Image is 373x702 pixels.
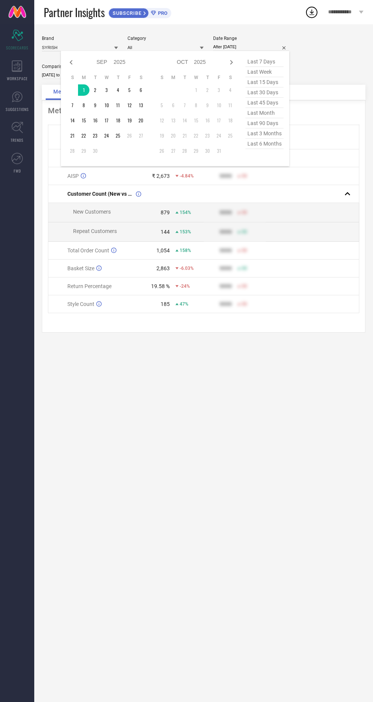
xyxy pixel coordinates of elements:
th: Tuesday [89,74,101,81]
td: Wed Oct 29 2025 [190,145,202,157]
div: Next month [227,58,236,67]
td: Thu Sep 04 2025 [112,84,124,96]
th: Saturday [135,74,147,81]
td: Sat Sep 20 2025 [135,115,147,126]
span: 50 [242,173,247,179]
td: Sat Sep 27 2025 [135,130,147,141]
td: Wed Oct 15 2025 [190,115,202,126]
span: Basket Size [67,265,94,271]
span: 153% [180,229,191,235]
td: Fri Sep 19 2025 [124,115,135,126]
span: last 7 days [245,57,284,67]
div: 9999 [220,247,232,254]
th: Sunday [67,74,78,81]
span: Metrics [53,89,74,95]
span: last month [245,108,284,118]
td: Sun Sep 14 2025 [67,115,78,126]
span: 158% [180,248,191,253]
td: Thu Oct 09 2025 [202,100,213,111]
td: Sat Oct 18 2025 [225,115,236,126]
div: Comparison Period [42,64,118,69]
td: Thu Oct 02 2025 [202,84,213,96]
td: Tue Oct 21 2025 [179,130,190,141]
div: 9999 [220,283,232,289]
td: Tue Sep 09 2025 [89,100,101,111]
td: Sat Oct 25 2025 [225,130,236,141]
span: SCORECARDS [6,45,29,51]
div: 9999 [220,209,232,216]
span: -4.84% [180,173,194,179]
td: Mon Oct 27 2025 [167,145,179,157]
span: last 45 days [245,98,284,108]
td: Tue Sep 02 2025 [89,84,101,96]
span: 50 [242,266,247,271]
td: Mon Sep 08 2025 [78,100,89,111]
td: Wed Sep 03 2025 [101,84,112,96]
td: Wed Oct 22 2025 [190,130,202,141]
th: Friday [124,74,135,81]
td: Sat Sep 13 2025 [135,100,147,111]
div: 1,054 [156,247,170,254]
span: SUBSCRIBE [109,10,143,16]
td: Fri Oct 31 2025 [213,145,225,157]
th: Tuesday [179,74,190,81]
input: Select comparison period [42,71,118,79]
div: Category [128,36,204,41]
td: Sun Oct 19 2025 [156,130,167,141]
td: Tue Sep 16 2025 [89,115,101,126]
td: Tue Oct 28 2025 [179,145,190,157]
td: Thu Oct 23 2025 [202,130,213,141]
span: WORKSPACE [7,76,28,81]
th: Wednesday [190,74,202,81]
span: 50 [242,210,247,215]
span: last 3 months [245,128,284,139]
div: Previous month [67,58,76,67]
span: FWD [14,168,21,174]
td: Sun Oct 05 2025 [156,100,167,111]
span: Repeat Customers [73,228,117,234]
td: Mon Sep 15 2025 [78,115,89,126]
span: -24% [180,284,190,289]
td: Fri Oct 03 2025 [213,84,225,96]
div: 9999 [220,173,232,179]
td: Mon Oct 06 2025 [167,100,179,111]
td: Sat Oct 04 2025 [225,84,236,96]
td: Thu Oct 30 2025 [202,145,213,157]
td: Thu Oct 16 2025 [202,115,213,126]
div: Brand [42,36,118,41]
td: Tue Oct 07 2025 [179,100,190,111]
td: Thu Sep 11 2025 [112,100,124,111]
input: Select date range [213,43,289,51]
div: 2,863 [156,265,170,271]
td: Wed Sep 10 2025 [101,100,112,111]
span: last 15 days [245,77,284,87]
th: Monday [78,74,89,81]
span: 50 [242,284,247,289]
th: Monday [167,74,179,81]
td: Wed Oct 01 2025 [190,84,202,96]
span: last week [245,67,284,77]
span: 47% [180,301,188,307]
td: Sun Oct 12 2025 [156,115,167,126]
th: Thursday [112,74,124,81]
div: 144 [161,229,170,235]
span: SUGGESTIONS [6,106,29,112]
div: 879 [161,209,170,216]
td: Sun Sep 28 2025 [67,145,78,157]
span: 154% [180,210,191,215]
span: last 30 days [245,87,284,98]
span: New Customers [73,209,111,215]
td: Tue Sep 23 2025 [89,130,101,141]
td: Mon Sep 22 2025 [78,130,89,141]
td: Sat Sep 06 2025 [135,84,147,96]
td: Sat Oct 11 2025 [225,100,236,111]
th: Thursday [202,74,213,81]
span: AISP [67,173,79,179]
span: Style Count [67,301,94,307]
span: -6.03% [180,266,194,271]
td: Wed Oct 08 2025 [190,100,202,111]
td: Fri Oct 10 2025 [213,100,225,111]
td: Thu Sep 18 2025 [112,115,124,126]
td: Mon Sep 29 2025 [78,145,89,157]
div: Metrics [48,106,359,115]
